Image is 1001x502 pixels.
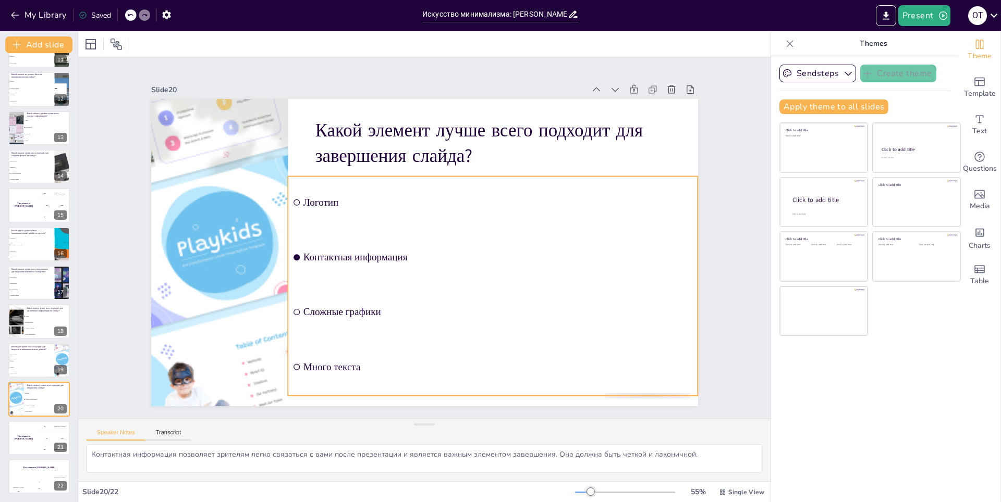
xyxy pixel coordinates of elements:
span: Цветной фон [10,277,54,278]
span: Мелкий текст [10,160,54,161]
span: Сложные графики [296,293,685,345]
span: Яркий цвет [10,167,54,168]
div: Layout [82,36,99,53]
span: Логотип [26,393,69,394]
div: 11 [54,55,67,65]
span: Много текста [26,411,69,412]
div: Click to add title [786,237,860,241]
span: Position [110,38,123,51]
span: Большие абзацы [26,321,69,322]
span: Media [970,200,990,212]
span: Сложные графики [26,405,69,406]
input: Insert title [422,7,568,22]
p: Какой элемент дизайна лучше всего передает информацию? [27,112,67,118]
div: 13 [54,133,67,142]
p: Какой элемент лучше всего подходит для завершения слайда? [27,384,67,390]
span: Charts [969,240,991,252]
div: 100 [39,188,70,199]
p: Themes [798,31,948,56]
span: Чёрный [10,360,54,361]
p: Какой эффект должен иметь минималистичный дизайн на зрителя? [11,229,52,235]
button: Add slide [5,36,72,53]
span: Заголовок [10,94,54,95]
span: Изображения [26,127,69,128]
button: Present [898,5,950,26]
div: Click to add text [811,244,835,246]
div: Click to add title [786,128,860,132]
span: Изображение [10,101,54,102]
div: Add text boxes [959,106,1000,144]
div: 300 [39,444,70,455]
div: 55 % [686,487,711,497]
div: Saved [79,10,111,20]
div: Click to add title [878,237,953,241]
div: 16 [54,249,67,258]
span: Контактная информация [301,239,691,291]
p: Какой цвет лучше всего подходит для акцентов в минималистичном дизайне? [11,345,52,351]
div: 19 [54,365,67,374]
textarea: Контактная информация позволяет зрителям легко связаться с вами после презентации и является важн... [87,444,762,473]
div: 100 [8,488,29,494]
div: 15 [8,188,70,222]
span: Перегрузка [10,250,54,251]
div: 17 [8,266,70,300]
div: 13 [8,111,70,145]
div: Click to add title [878,182,953,186]
p: Какой элемент не должен быть на минималистичном слайде? [11,73,52,79]
span: Большое изображение [10,173,54,174]
div: Add images, graphics, shapes or video [959,181,1000,219]
div: [PERSON_NAME] [50,477,70,479]
button: Sendsteps [779,65,856,82]
span: Логотип [10,81,54,82]
div: 200 [39,432,70,444]
div: 15 [54,210,67,220]
span: Single View [728,488,764,496]
button: Create theme [860,65,936,82]
div: [PERSON_NAME] [8,486,29,488]
div: Click to add text [919,244,952,246]
div: Jaap [60,437,63,438]
span: Сложные графики [26,328,69,329]
span: Логотип [307,184,697,236]
p: Какой элемент лучше всего использовать для выделения ключевого сообщения? [11,268,52,273]
span: [US_STATE] [10,62,54,64]
div: 12 [8,72,70,106]
span: Theme [968,51,992,62]
span: Template [964,88,996,99]
span: Непонимание [10,256,54,257]
span: Цвета [26,140,69,141]
span: Привлечение внимания [10,244,54,245]
div: Add charts and graphs [959,219,1000,256]
span: Сложные графики [10,179,54,180]
button: О T [968,5,987,26]
span: Большой шрифт [10,289,54,290]
button: My Library [8,7,71,23]
h4: The winner is [PERSON_NAME] [8,435,39,440]
button: Export to PowerPoint [876,5,896,26]
div: 18 [54,327,67,336]
div: Click to add text [878,244,911,246]
h4: The winner is [PERSON_NAME] [8,467,70,469]
span: Графики [26,133,69,134]
div: Slide 20 / 22 [82,487,575,497]
div: Add ready made slides [959,69,1000,106]
div: Jaap [29,481,50,482]
div: 21 [54,443,67,452]
div: Click to add text [881,157,950,159]
div: 200 [29,482,50,494]
button: Speaker Notes [87,429,145,441]
div: 12 [54,94,67,104]
span: Списки [26,316,69,317]
p: Какой элемент лучше всего подходит для создания фокуса на слайде? [11,152,52,157]
span: Questions [963,163,997,174]
div: Get real-time input from your audience [959,144,1000,181]
span: Много текста [289,348,679,400]
div: 17 [54,287,67,297]
div: 19 [8,343,70,378]
span: Контактная информация [26,399,69,400]
div: Click to add text [786,135,860,137]
div: 16 [8,227,70,261]
div: 100 [39,421,70,432]
p: Какой элемент лучше всего подходит для завершения слайда? [323,107,681,195]
div: 20 [54,404,67,413]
